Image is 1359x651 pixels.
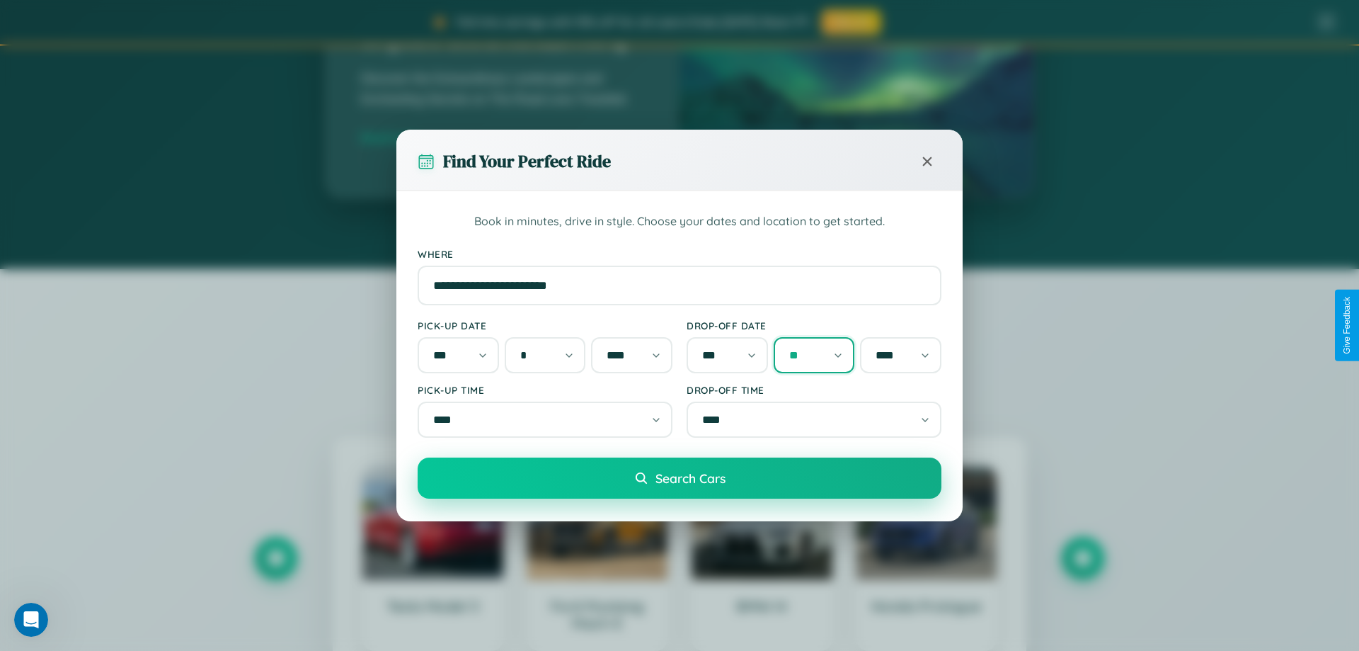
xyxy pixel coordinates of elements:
[418,248,941,260] label: Where
[418,458,941,499] button: Search Cars
[418,384,672,396] label: Pick-up Time
[443,149,611,173] h3: Find Your Perfect Ride
[418,319,672,332] label: Pick-up Date
[418,213,941,231] p: Book in minutes, drive in style. Choose your dates and location to get started.
[655,470,726,486] span: Search Cars
[687,319,941,332] label: Drop-off Date
[687,384,941,396] label: Drop-off Time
